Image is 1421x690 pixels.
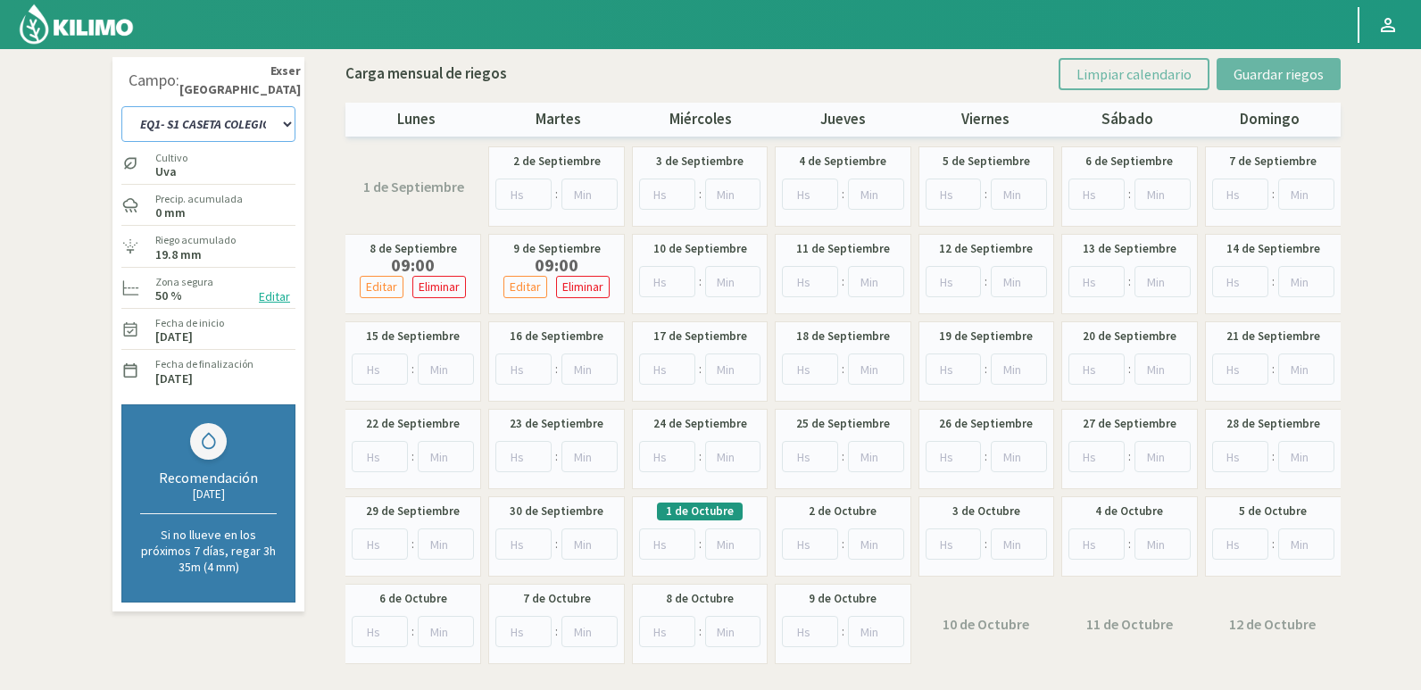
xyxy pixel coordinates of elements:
input: Min [991,528,1047,560]
span: : [411,622,414,641]
input: Hs [782,266,838,297]
span: : [411,447,414,466]
input: Hs [352,353,408,385]
input: Min [1134,266,1191,297]
label: 0 mm [155,207,186,219]
span: : [1128,447,1131,466]
input: Min [1278,353,1334,385]
input: Min [1278,266,1334,297]
input: Hs [639,441,695,472]
label: 5 de Septiembre [943,153,1030,170]
span: : [1272,535,1275,553]
label: [DATE] [155,331,193,343]
input: Min [848,266,904,297]
span: : [1128,535,1131,553]
label: 27 de Septiembre [1083,415,1176,433]
img: Kilimo [18,3,135,46]
input: Hs [1212,528,1268,560]
p: domingo [1199,108,1341,131]
input: Min [848,441,904,472]
span: Guardar riegos [1234,65,1324,83]
input: Min [991,266,1047,297]
input: Min [1134,528,1191,560]
label: 12 de Octubre [1229,613,1316,635]
input: Hs [639,353,695,385]
strong: Exser [GEOGRAPHIC_DATA] [179,62,301,100]
input: Hs [782,179,838,210]
label: 16 de Septiembre [510,328,603,345]
span: : [411,535,414,553]
input: Hs [352,441,408,472]
label: 1 de Septiembre [363,176,464,197]
label: 13 de Septiembre [1083,240,1176,258]
input: Hs [926,353,982,385]
input: Min [848,616,904,647]
input: Hs [1068,179,1125,210]
label: 1 de Octubre [666,503,734,520]
button: Eliminar [412,276,466,298]
input: Hs [352,528,408,560]
span: : [842,622,844,641]
span: : [1128,185,1131,204]
input: Hs [782,616,838,647]
input: Min [991,353,1047,385]
label: 3 de Octubre [952,503,1020,520]
input: Hs [782,441,838,472]
span: : [842,185,844,204]
div: [DATE] [140,486,277,502]
label: Uva [155,166,187,178]
input: Hs [926,441,982,472]
p: Editar [510,277,541,297]
input: Min [561,441,618,472]
label: 4 de Septiembre [799,153,886,170]
p: Carga mensual de riegos [345,62,507,86]
label: 15 de Septiembre [366,328,460,345]
p: jueves [772,108,914,131]
input: Hs [1212,441,1268,472]
label: Fecha de finalización [155,356,253,372]
span: : [842,535,844,553]
input: Hs [352,616,408,647]
input: Min [418,441,474,472]
span: : [699,272,702,291]
input: Min [991,179,1047,210]
label: 3 de Septiembre [656,153,744,170]
input: Min [848,528,904,560]
input: Min [705,266,761,297]
span: : [555,185,558,204]
label: 10 de Octubre [943,613,1029,635]
span: : [555,447,558,466]
span: : [842,447,844,466]
span: : [411,360,414,378]
label: 9 de Octubre [809,590,877,608]
input: Hs [495,528,552,560]
label: Precip. acumulada [155,191,243,207]
label: Riego acumulado [155,232,236,248]
span: : [985,360,987,378]
input: Min [561,179,618,210]
input: Min [418,528,474,560]
label: Cultivo [155,150,187,166]
input: Min [561,353,618,385]
input: Min [1134,179,1191,210]
span: : [1272,447,1275,466]
label: 28 de Septiembre [1226,415,1320,433]
label: 22 de Septiembre [366,415,460,433]
label: 10 de Septiembre [653,240,747,258]
label: 14 de Septiembre [1226,240,1320,258]
input: Hs [1212,353,1268,385]
label: 21 de Septiembre [1226,328,1320,345]
input: Min [418,616,474,647]
label: 23 de Septiembre [510,415,603,433]
input: Hs [926,266,982,297]
input: Min [848,353,904,385]
label: [DATE] [155,373,193,385]
label: 09:00 [355,258,470,272]
input: Min [1278,179,1334,210]
input: Min [848,179,904,210]
button: Editar [253,287,295,307]
div: Recomendación [140,469,277,486]
span: : [699,535,702,553]
input: Min [705,528,761,560]
label: 24 de Septiembre [653,415,747,433]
